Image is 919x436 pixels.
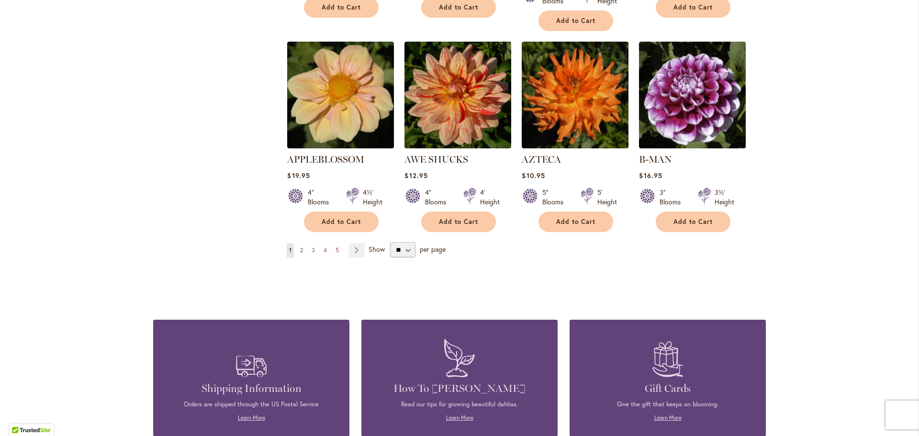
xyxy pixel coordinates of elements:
a: 5 [333,243,341,257]
span: 4 [324,246,327,254]
p: Read our tips for growing beautiful dahlias. [376,400,543,409]
button: Add to Cart [656,212,730,232]
a: APPLEBLOSSOM [287,154,364,165]
a: AZTECA [522,154,561,165]
a: Learn More [654,414,682,421]
div: 4" Blooms [308,188,335,207]
img: AZTECA [522,42,628,148]
a: Learn More [446,414,473,421]
img: APPLEBLOSSOM [287,42,394,148]
span: Add to Cart [673,218,713,226]
button: Add to Cart [421,212,496,232]
p: Orders are shipped through the US Postal Service [168,400,335,409]
span: $16.95 [639,171,662,180]
span: $19.95 [287,171,310,180]
span: 1 [289,246,291,254]
a: 2 [298,243,305,257]
button: Add to Cart [304,212,379,232]
p: Give the gift that keeps on blooming. [584,400,751,409]
span: 5 [336,246,339,254]
div: 4" Blooms [425,188,452,207]
span: $12.95 [404,171,427,180]
a: AWE SHUCKS [404,141,511,150]
span: Add to Cart [322,218,361,226]
span: per page [420,245,446,254]
a: AWE SHUCKS [404,154,468,165]
div: 3" Blooms [660,188,686,207]
h4: Gift Cards [584,382,751,395]
span: Show [369,245,385,254]
div: 4' Height [480,188,500,207]
h4: How To [PERSON_NAME] [376,382,543,395]
span: $10.95 [522,171,545,180]
div: 4½' Height [363,188,382,207]
div: 3½' Height [715,188,734,207]
span: Add to Cart [556,17,595,25]
span: 2 [300,246,303,254]
button: Add to Cart [538,212,613,232]
span: Add to Cart [322,3,361,11]
span: Add to Cart [556,218,595,226]
a: 4 [321,243,329,257]
h4: Shipping Information [168,382,335,395]
a: B-MAN [639,141,746,150]
div: 5" Blooms [542,188,569,207]
span: 3 [312,246,315,254]
button: Add to Cart [538,11,613,31]
iframe: Launch Accessibility Center [7,402,34,429]
a: Learn More [238,414,265,421]
a: AZTECA [522,141,628,150]
a: B-MAN [639,154,672,165]
img: AWE SHUCKS [404,42,511,148]
img: B-MAN [639,42,746,148]
a: 3 [309,243,317,257]
a: APPLEBLOSSOM [287,141,394,150]
span: Add to Cart [439,218,478,226]
span: Add to Cart [439,3,478,11]
span: Add to Cart [673,3,713,11]
div: 5' Height [597,188,617,207]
